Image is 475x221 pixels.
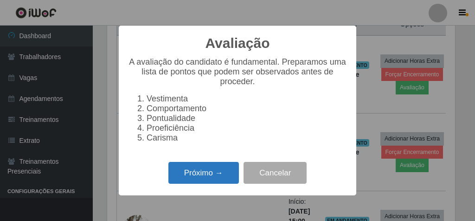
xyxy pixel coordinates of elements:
li: Pontualidade [147,114,347,123]
h2: Avaliação [205,35,270,52]
li: Proeficiência [147,123,347,133]
li: Carisma [147,133,347,143]
button: Próximo → [168,162,239,184]
li: Vestimenta [147,94,347,104]
button: Cancelar [244,162,307,184]
p: A avaliação do candidato é fundamental. Preparamos uma lista de pontos que podem ser observados a... [128,57,347,87]
li: Comportamento [147,104,347,114]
